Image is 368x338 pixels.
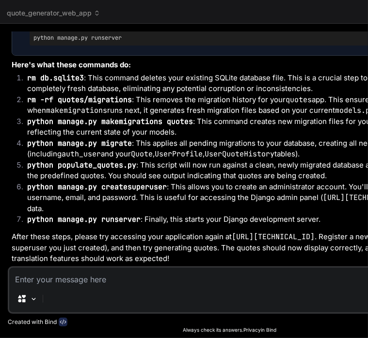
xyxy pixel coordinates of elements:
[27,73,84,83] code: rm db.sqlite3
[27,95,132,105] code: rm -rf quotes/migrations
[286,95,312,105] code: quotes
[243,327,261,333] span: Privacy
[27,138,132,148] code: python manage.py migrate
[30,295,38,303] img: Pick Models
[7,8,100,18] span: quote_generator_web_app
[205,149,274,159] code: UserQuoteHistory
[27,215,141,224] code: python manage.py runserver
[12,60,131,69] strong: Here's what these commands do:
[155,149,203,159] code: UserProfile
[62,149,101,159] code: auth_user
[27,160,136,170] code: python populate_quotes.py
[27,182,167,192] code: python manage.py createsuperuser
[8,318,57,326] p: Created with Bind
[59,318,67,326] img: bind-logo
[131,149,153,159] code: Quote
[232,232,315,242] code: [URL][TECHNICAL_ID]
[46,106,107,115] code: makemigrations
[27,117,193,126] code: python manage.py makemigrations quotes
